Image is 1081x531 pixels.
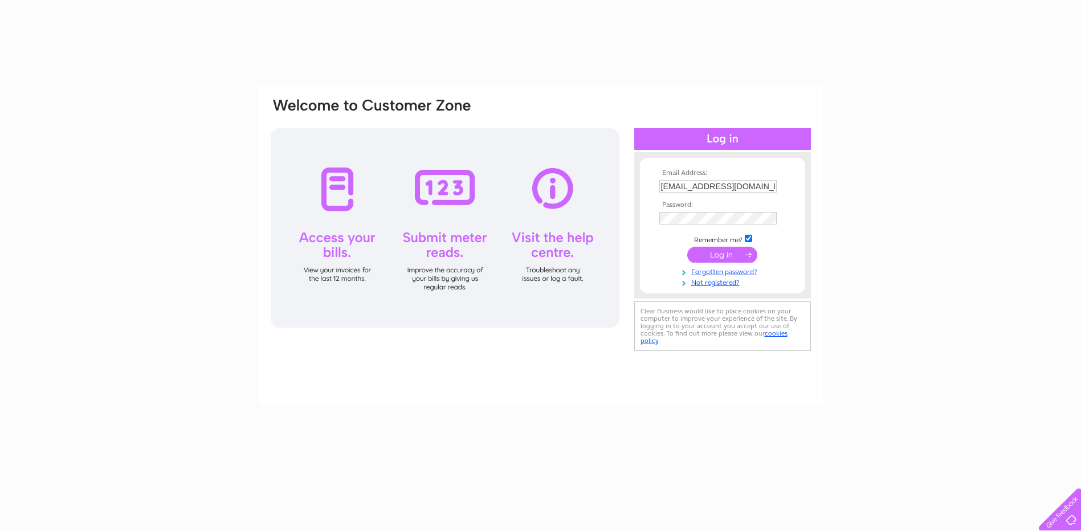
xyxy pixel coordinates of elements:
a: Not registered? [659,276,789,287]
th: Password: [656,201,789,209]
div: Clear Business would like to place cookies on your computer to improve your experience of the sit... [634,301,811,351]
td: Remember me? [656,233,789,244]
a: cookies policy [641,329,788,345]
a: Forgotten password? [659,265,789,276]
input: Submit [687,247,757,263]
th: Email Address: [656,169,789,177]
